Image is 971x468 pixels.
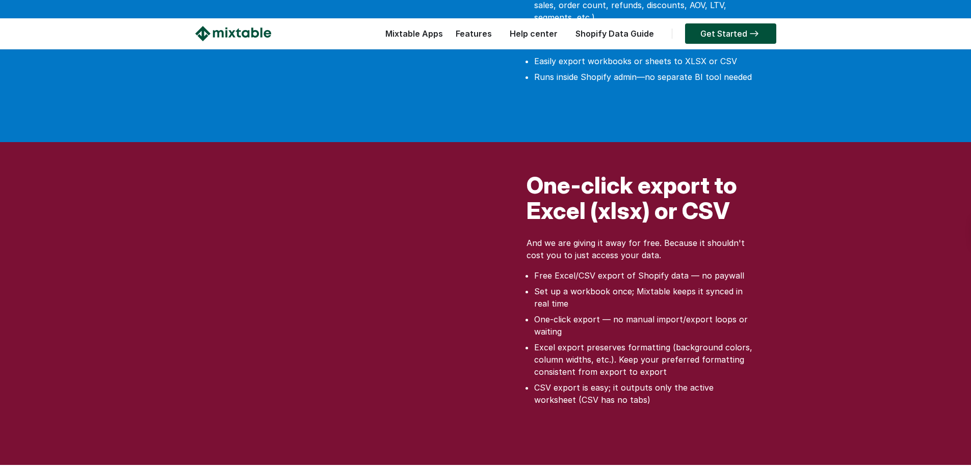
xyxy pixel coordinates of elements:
li: Runs inside Shopify admin—no separate BI tool needed [534,71,756,83]
li: Free Excel/CSV export of Shopify data — no paywall [534,269,756,282]
li: Set up a workbook once; Mixtable keeps it synced in real time [534,285,756,310]
h2: One-click export to Excel (xlsx) or CSV [527,173,756,229]
img: Mixtable logo [195,26,271,41]
p: And we are giving it away for free. Because it shouldn't cost you to just access your data. [527,237,756,261]
a: Features [451,29,497,39]
li: One-click export — no manual import/export loops or waiting [534,313,756,338]
li: Excel export preserves formatting (background colors, column widths, etc.). Keep your preferred f... [534,341,756,378]
img: arrow-right.svg [747,31,761,37]
li: CSV export is easy; it outputs only the active worksheet (CSV has no tabs) [534,381,756,406]
a: Get Started [685,23,776,44]
a: Help center [505,29,563,39]
li: Easily export workbooks or sheets to XLSX or CSV [534,55,756,67]
a: Shopify Data Guide [570,29,659,39]
div: Mixtable Apps [380,26,443,46]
